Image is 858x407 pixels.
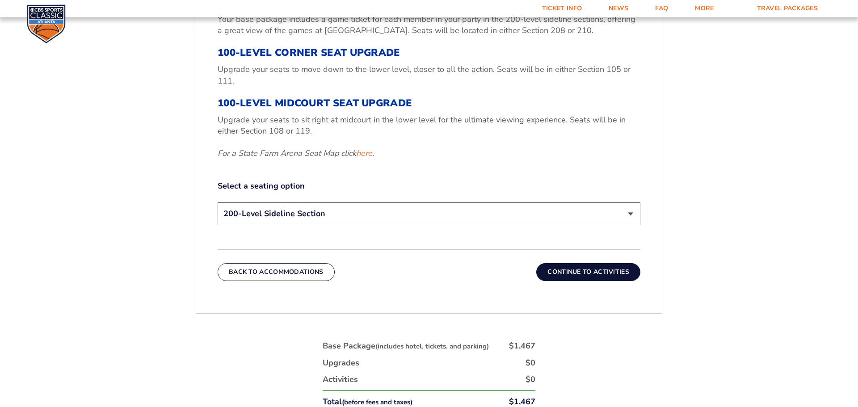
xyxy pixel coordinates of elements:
div: Activities [323,374,358,385]
em: For a State Farm Arena Seat Map click . [218,148,374,159]
p: Upgrade your seats to sit right at midcourt in the lower level for the ultimate viewing experienc... [218,114,640,137]
button: Continue To Activities [536,263,640,281]
small: (before fees and taxes) [342,398,412,407]
p: Your base package includes a game ticket for each member in your party in the 200-level sideline ... [218,14,640,36]
div: $1,467 [509,340,535,352]
button: Back To Accommodations [218,263,335,281]
p: Upgrade your seats to move down to the lower level, closer to all the action. Seats will be in ei... [218,64,640,86]
small: (includes hotel, tickets, and parking) [375,342,489,351]
div: Base Package [323,340,489,352]
h3: 100-Level Midcourt Seat Upgrade [218,97,640,109]
img: CBS Sports Classic [27,4,66,43]
h3: 100-Level Corner Seat Upgrade [218,47,640,59]
div: $0 [526,374,535,385]
a: here [356,148,372,159]
label: Select a seating option [218,180,640,192]
div: $0 [526,357,535,369]
div: Upgrades [323,357,359,369]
